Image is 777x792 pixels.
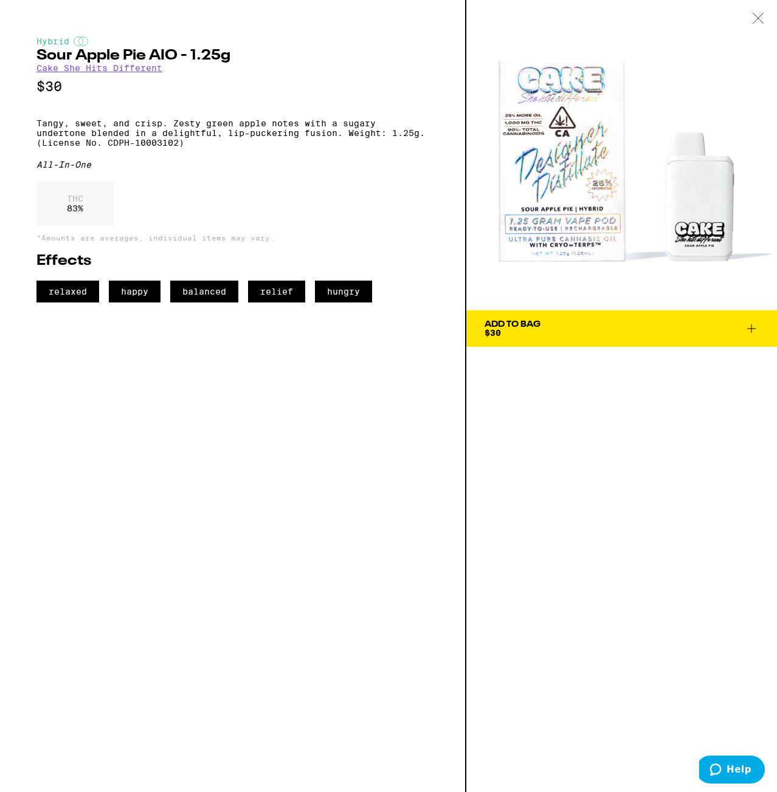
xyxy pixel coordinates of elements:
div: Add To Bag [485,320,540,329]
img: hybridColor.svg [74,36,88,46]
h2: Effects [36,254,429,268]
span: hungry [315,281,372,302]
span: balanced [170,281,238,302]
button: Add To Bag$30 [466,310,777,347]
p: Tangy, sweet, and crisp. Zesty green apple notes with a sugary undertone blended in a delightful,... [36,118,429,148]
iframe: Opens a widget where you can find more information [699,756,765,786]
span: relaxed [36,281,99,302]
span: $30 [485,328,501,338]
div: Hybrid [36,36,429,46]
a: Cake She Hits Different [36,63,162,73]
div: 83 % [36,182,114,225]
p: *Amounts are averages, individual items may vary. [36,234,429,242]
p: THC [67,194,83,203]
p: $30 [36,79,429,94]
span: relief [248,281,305,302]
h2: Sour Apple Pie AIO - 1.25g [36,49,429,63]
span: happy [109,281,161,302]
div: All-In-One [36,160,429,169]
